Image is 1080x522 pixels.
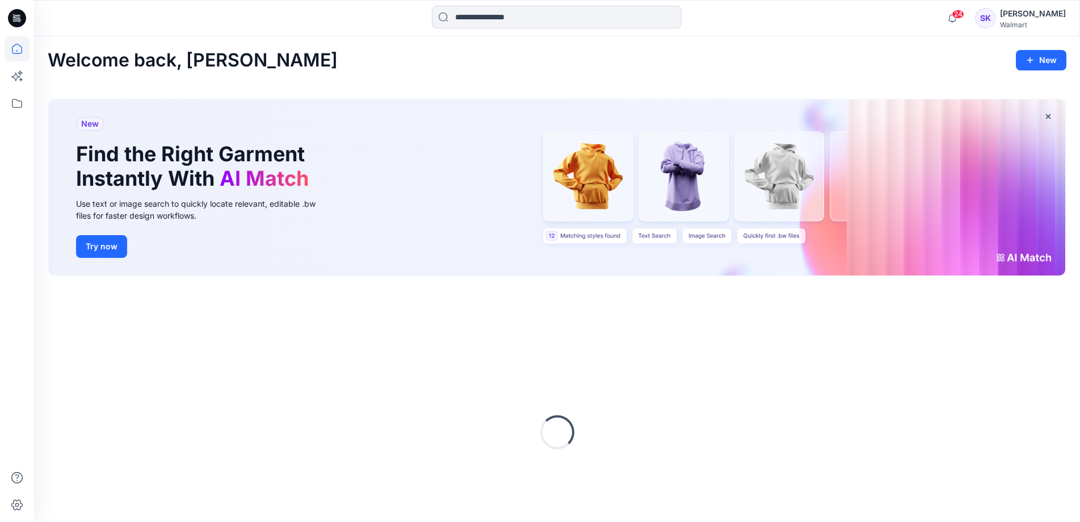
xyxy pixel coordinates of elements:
[975,8,995,28] div: SK
[952,10,964,19] span: 24
[1000,20,1066,29] div: Walmart
[76,142,314,191] h1: Find the Right Garment Instantly With
[220,166,309,191] span: AI Match
[1000,7,1066,20] div: [PERSON_NAME]
[76,198,331,222] div: Use text or image search to quickly locate relevant, editable .bw files for faster design workflows.
[81,117,99,131] span: New
[48,50,338,71] h2: Welcome back, [PERSON_NAME]
[1016,50,1066,70] button: New
[76,235,127,258] button: Try now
